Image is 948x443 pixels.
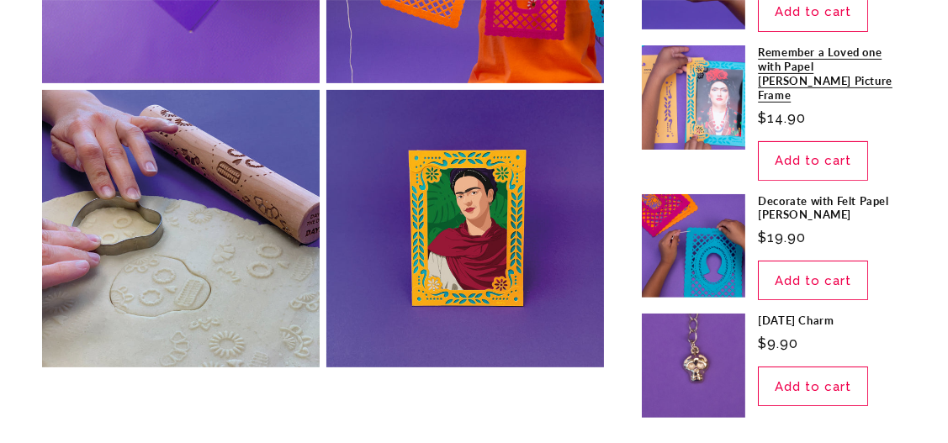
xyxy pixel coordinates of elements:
button: Add to cart [758,367,868,406]
a: Decorate with Felt Papel [PERSON_NAME] [758,194,902,223]
button: Add to cart [758,141,868,181]
button: Add to cart [758,261,868,300]
a: Remember a Loved one with Papel [PERSON_NAME] Picture Frame [758,45,902,103]
a: [DATE] Charm [758,314,902,328]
